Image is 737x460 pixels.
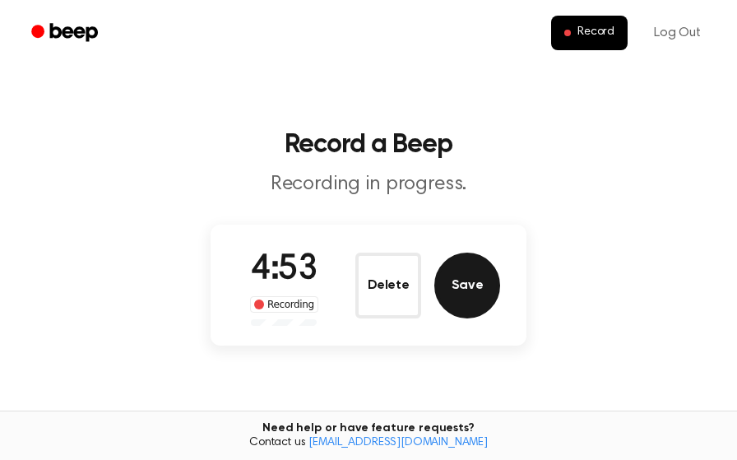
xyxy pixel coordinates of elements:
h1: Record a Beep [20,132,717,158]
div: Recording [250,296,318,313]
span: 4:53 [251,253,317,287]
a: Log Out [637,13,717,53]
button: Save Audio Record [434,253,500,318]
p: Recording in progress. [53,171,684,198]
a: [EMAIL_ADDRESS][DOMAIN_NAME] [308,437,488,448]
span: Record [577,26,614,40]
span: Contact us [10,436,727,451]
button: Delete Audio Record [355,253,421,318]
a: Beep [20,17,113,49]
button: Record [551,16,628,50]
